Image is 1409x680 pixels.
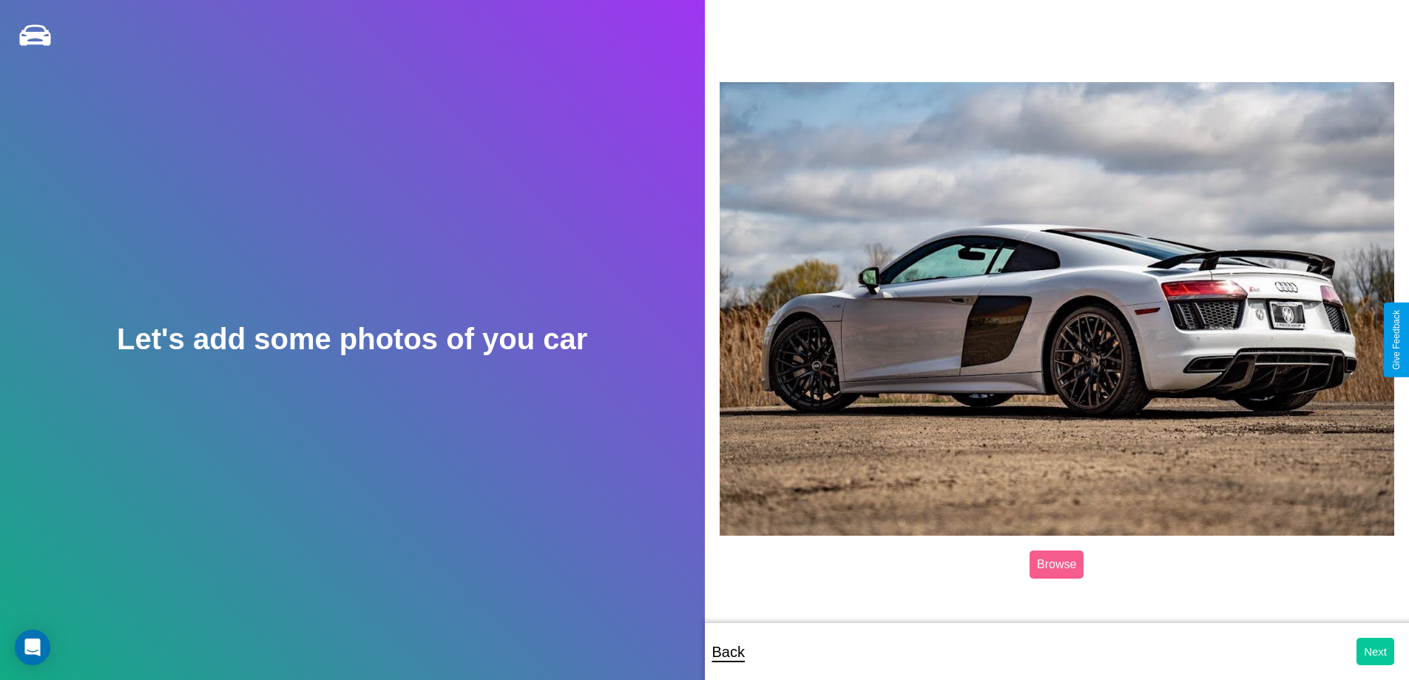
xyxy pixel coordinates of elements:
[712,639,745,665] p: Back
[1391,310,1402,370] div: Give Feedback
[117,323,587,356] h2: Let's add some photos of you car
[1030,551,1084,579] label: Browse
[15,630,50,665] div: Open Intercom Messenger
[1356,638,1394,665] button: Next
[720,82,1395,536] img: posted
